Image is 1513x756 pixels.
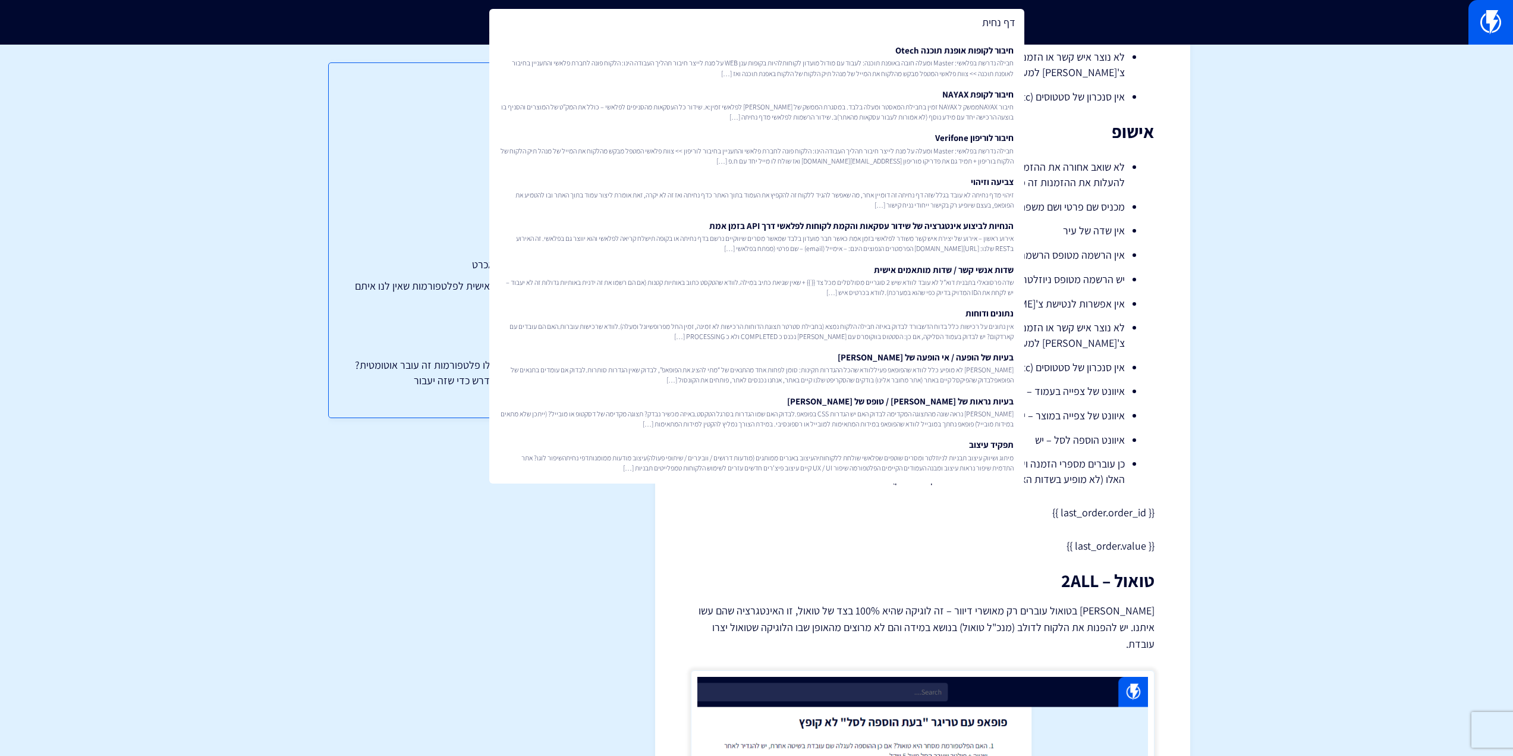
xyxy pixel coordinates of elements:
[495,346,1018,390] a: בעיות של הופעה / אי הופעה של [PERSON_NAME][PERSON_NAME] לא מופיע כלל לוודא שהפופאפ פעיללוודא שהכל...
[353,108,601,124] a: ווקומרס – woocommerce
[500,58,1014,78] span: חבילה נדרשת בפלאשי: Master ומעלה חובה באופנת תוכנה: לעבוד עם מודול מועדון לקוחותלהיות בקופות ענן ...
[353,336,601,352] a: rexail / ריקסייל
[500,321,1014,341] span: אין נתונים על רכישות כלל בדוח הדשבורד לבדוק באיזה חבילה הלקוח נמצא (בחבילת סטרטר תצוגת הדוחות הרכ...
[495,390,1018,434] a: בעיות נראות של [PERSON_NAME] / טופס של [PERSON_NAME][PERSON_NAME] נראה שונה מהתצוגה המקדימה לבדוק...
[353,172,601,188] a: קונימבו – Konimbo
[500,277,1014,297] span: שדה פרסונאלי בתבנית דוא”ל לא עובד לוודא שיש 2 סוגריים מסולסלים מכל צד {{ }} + שאין שגיאת כתיב במי...
[495,259,1018,303] a: שדות אנשי קשר / שדות מותאמים אישיתשדה פרסונאלי בתבנית דוא”ל לא עובד לוודא שיש 2 סוגריים מסולסלים ...
[500,102,1014,122] span: חיבור NAYAXממשק ל NAYAX זמין בחבילת המאסטר ומעלה בלבד. במסגרת הממשק של [PERSON_NAME] לפלאשי זמין:...
[500,453,1014,473] span: מיתוג ושיווק עיצוב תבניות לניוזלטר ומסרים שוטפים שפלאשי שולחת ללקוחותיהעיצוב באנרים ממותגים (מודע...
[495,83,1018,127] a: חיבור לקופת NAYAXחיבור NAYAXממשק ל NAYAX זמין בחבילת המאסטר ומעלה בלבד. במסגרת הממשק של [PERSON_N...
[353,236,601,252] a: טואול – 2ALL
[500,190,1014,210] span: זיהוי מדף נחיתה לא עובד בגלל שזה דף נחיתה זה דומיין אחר, מה שאפשר להגיד ללקוח זה להקפיץ את העמוד ...
[691,603,1155,653] p: [PERSON_NAME] בטואול עוברים רק מאושרי דיוור – זה לוגיקה שהיא 100% בצד של טואול, זו האינטגרציה שהם...
[500,146,1014,166] span: חבילה נדרשת בפלאשי: Master ומעלה על מנת לייצר חיבור תהליך העבודה הינו: הלקוח פונה לחברת פלאשי והת...
[353,315,601,330] a: WIX
[353,215,601,230] a: אישופ
[691,571,1155,591] h2: טואול – 2ALL
[353,357,601,388] a: ״שדות מותאמים אישית״ באילו פלטפורמות זה עובר אוטומטית? ואם לא עובר אוטומטית מה נדרש כדי שזה יעבור
[353,151,601,167] a: מג'נטו – Magento
[495,39,1018,83] a: חיבור לקופות אופנת תוכנה Otechחבילה נדרשת בפלאשי: Master ומעלה חובה באופנת תוכנה: לעבוד עם מודול ...
[500,233,1014,253] span: אירוע ראשון – אירוע של יצירת איש קשר משודר לפלאשי בזמן אמת כאשר חבר מועדון בלבד שמאשר מסרים שיווק...
[489,9,1024,36] input: חיפוש מהיר...
[495,302,1018,346] a: נתונים ודוחותאין נתונים על רכישות כלל בדוח הדשבורד לבדוק באיזה חבילה הלקוח נמצא (בחבילת סטרטר תצו...
[495,171,1018,215] a: צביעה וזיהויזיהוי מדף נחיתה לא עובד בגלל שזה דף נחיתה זה דומיין אחר, מה שאפשר להגיד ללקוח זה להקפ...
[691,505,1155,520] p: {{ last_order.order_id }}
[353,87,601,102] h3: תוכן
[353,278,601,309] a: אינטגרציה קאסטום (מותאם אישית לפלטפורמות שאין לנו איתם אינטגרציה מובנית)
[500,365,1014,385] span: [PERSON_NAME] לא מופיע כלל לוודא שהפופאפ פעיללוודא שהכל ההגדרות תקינות: סומן לפחות אחד מהתנאים של...
[495,434,1018,478] a: תפקיד עיצובמיתוג ושיווק עיצוב תבניות לניוזלטר ומסרים שוטפים שפלאשי שולחת ללקוחותיהעיצוב באנרים ממ...
[691,538,1155,554] p: {{ last_order.value }}
[495,215,1018,259] a: הנחיות לביצוע אינטגרציה של שידור עסקאות והקמת לקוחות לפלאשי דרך API בזמן אמתאירוע ראשון – אירוע ש...
[353,130,601,145] a: שופיפיי – Shopify
[353,193,601,209] a: קאשקאו – cash cow
[495,127,1018,171] a: חיבור לוריפון Verifoneחבילה נדרשת בפלאשי: Master ומעלה על מנת לייצר חיבור תהליך העבודה הינו: הלקו...
[500,409,1014,429] span: [PERSON_NAME] נראה שונה מהתצוגה המקדימה לבדוק האם יש הגדרות CSS בפופאפ.לבדוק האם שמו הגדרות בסרגל...
[353,257,601,272] a: החנות האינטרנטית של ישראכרט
